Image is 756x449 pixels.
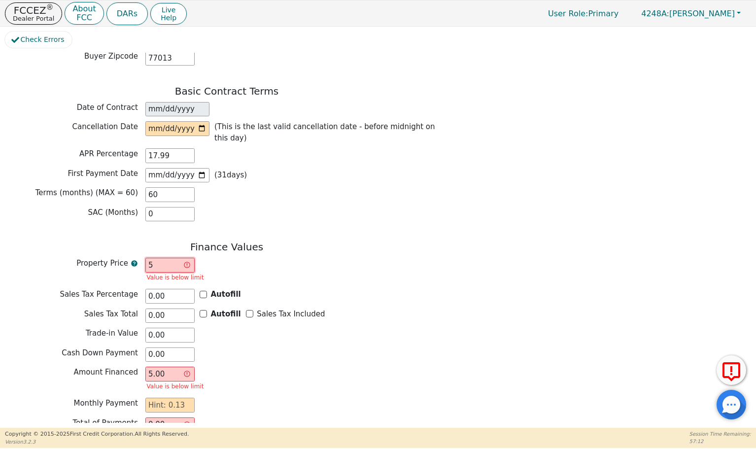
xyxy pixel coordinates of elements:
a: User Role:Primary [538,4,628,23]
p: Session Time Remaining: [689,430,751,438]
span: Cash Down Payment [62,348,138,357]
span: 4248A: [641,9,669,18]
input: EX: 90210 [145,51,195,66]
input: YYYY-MM-DD [145,168,209,183]
p: Version 3.2.3 [5,438,189,446]
span: Amount Financed [73,368,138,377]
button: 4248A:[PERSON_NAME] [631,6,751,21]
button: LiveHelp [150,3,187,25]
input: EX: 2 [145,207,195,222]
span: Cancellation Date [72,122,138,131]
button: Check Errors [5,32,72,48]
input: EX: 8.25 [145,289,195,304]
p: About [72,5,96,13]
b: Autofill [211,290,241,299]
span: Buyer Zipcode [84,52,138,61]
h3: Finance Values [5,241,448,253]
label: Sales Tax Included [257,309,325,320]
input: EX: 100.00 [145,347,195,362]
input: EX: 198.00 [145,309,195,323]
button: FCCEZ®Dealer Portal [5,2,62,25]
span: SAC (Months) [88,208,138,217]
span: User Role : [548,9,588,18]
p: (This is the last valid cancellation date - before midnight on this day) [214,121,444,143]
span: Help [161,14,176,22]
span: Date of Contract [77,103,138,112]
span: APR Percentage [79,149,138,158]
sup: ® [46,3,54,12]
input: Hint: 0.13 [145,398,195,413]
input: Y/N [200,291,207,298]
b: Autofill [211,310,241,318]
input: YYYY-MM-DD [145,121,209,136]
p: Value is below limit [147,384,204,389]
p: 57:12 [689,438,751,445]
button: DARs [106,2,148,25]
span: Total of Payments [72,418,138,427]
h3: Basic Contract Terms [5,85,448,97]
p: Primary [538,4,628,23]
span: [PERSON_NAME] [641,9,735,18]
input: Y/N [246,310,253,317]
button: Report Error to FCC [717,355,746,385]
button: AboutFCC [65,2,103,25]
span: Trade-in Value [86,329,138,338]
input: EX: 50.00 [145,328,195,343]
span: Terms (months) (MAX = 60) [35,188,138,197]
span: Check Errors [21,35,65,45]
input: Y/N [200,310,207,317]
p: FCC [72,14,96,22]
p: ( 31 days) [214,170,247,181]
p: Value is below limit [147,275,204,280]
span: Property Price [76,258,128,269]
input: XX.XX [145,148,195,163]
span: Sales Tax Total [84,310,138,318]
p: Dealer Portal [13,15,54,22]
input: EX: 2400.00 [145,258,195,273]
input: EX: 36 [145,187,195,202]
span: Sales Tax Percentage [60,290,138,299]
p: Copyright © 2015- 2025 First Credit Corporation. [5,430,189,439]
p: FCCEZ [13,5,54,15]
span: All Rights Reserved. [135,431,189,437]
span: Live [161,6,176,14]
span: First Payment Date [68,169,138,178]
span: Monthly Payment [74,399,138,408]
